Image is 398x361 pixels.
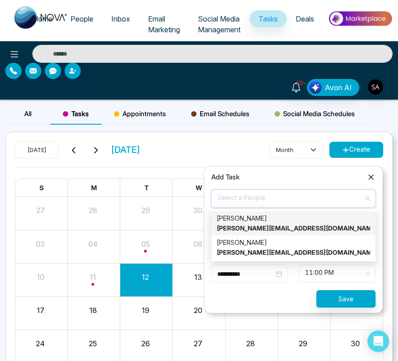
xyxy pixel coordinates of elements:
[325,82,352,93] span: Avon AI
[246,338,255,349] button: 28
[89,205,97,216] button: 28
[217,224,378,232] strong: [PERSON_NAME][EMAIL_ADDRESS][DOMAIN_NAME]
[70,14,93,23] span: People
[194,272,202,283] button: 13
[328,9,393,29] img: Market-place.gif
[296,79,304,87] span: 10+
[114,109,166,119] span: Appointments
[15,141,59,158] button: [DATE]
[189,10,249,38] a: Social Media Management
[296,14,314,23] span: Deals
[139,10,189,38] a: Email Marketing
[89,338,97,349] button: 25
[193,205,202,216] button: 30
[249,10,287,27] a: Tasks
[211,172,240,183] span: Add Task
[316,290,376,308] button: Save
[351,338,360,349] button: 30
[61,10,102,27] a: People
[218,191,369,206] span: Select a People
[275,109,355,119] span: Social Media Schedules
[39,184,44,191] span: S
[37,305,44,316] button: 17
[141,205,150,216] button: 29
[111,143,140,157] span: [DATE]
[148,14,180,34] span: Email Marketing
[309,81,322,94] img: Lead Flow
[196,184,202,191] span: W
[191,109,249,119] span: Email Schedules
[299,338,307,349] button: 29
[142,272,149,283] button: 12
[144,184,149,191] span: T
[367,331,389,352] div: Open Intercom Messenger
[307,79,359,96] button: Avon AI
[194,338,202,349] button: 27
[36,338,45,349] button: 24
[368,79,383,95] img: User Avatar
[217,213,370,233] div: [PERSON_NAME]
[102,10,139,27] a: Inbox
[24,10,61,27] a: Home
[24,109,31,118] span: All
[269,141,323,158] button: month
[305,266,369,281] span: 11:00 PM
[258,14,278,23] span: Tasks
[198,14,241,34] span: Social Media Management
[141,338,150,349] button: 26
[63,109,89,119] span: Tasks
[217,238,370,257] div: [PERSON_NAME]
[217,248,378,256] strong: [PERSON_NAME][EMAIL_ADDRESS][DOMAIN_NAME]
[111,14,130,23] span: Inbox
[14,6,68,29] img: Nova CRM Logo
[91,184,97,191] span: M
[33,14,52,23] span: Home
[193,239,202,249] button: 06
[37,272,44,283] button: 10
[89,305,97,316] button: 18
[285,79,307,95] a: 10+
[142,305,149,316] button: 19
[194,305,202,316] button: 20
[36,205,45,216] button: 27
[88,239,98,249] button: 04
[287,10,323,27] a: Deals
[329,142,383,158] button: Create
[36,239,45,249] button: 03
